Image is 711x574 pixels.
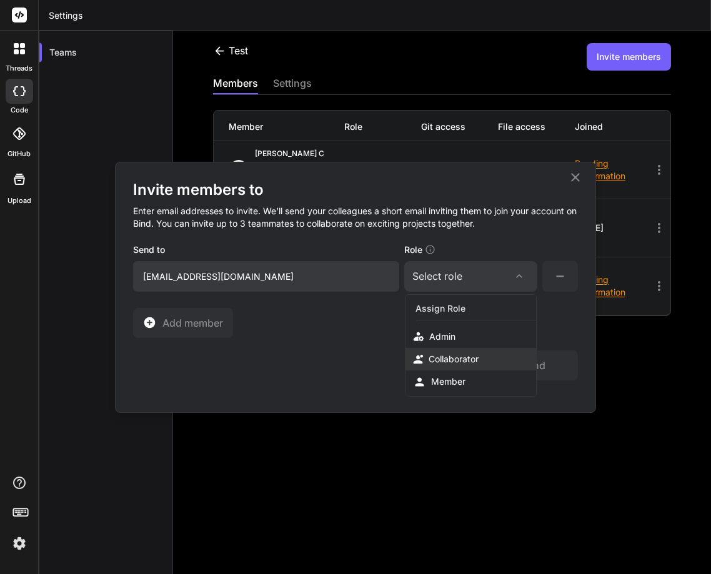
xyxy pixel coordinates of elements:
div: Member [405,370,536,393]
div: Select role [412,269,462,284]
span: Add member [162,315,223,330]
label: Role [404,244,435,261]
div: Assign Role [415,297,537,320]
div: Assign RoleAdmin [405,297,536,348]
h4: Enter email addresses to invite. We’ll send your colleagues a short email inviting them to join y... [133,200,578,242]
div: Admin [429,330,455,343]
div: Collaborator [405,348,536,370]
input: Enter team member email [133,261,399,292]
button: Add member [133,308,233,338]
div: Collaborator [429,353,479,365]
h2: Invite members to [133,180,578,200]
label: Send to [133,244,165,261]
div: Select role [412,269,529,284]
div: Member [431,375,465,388]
